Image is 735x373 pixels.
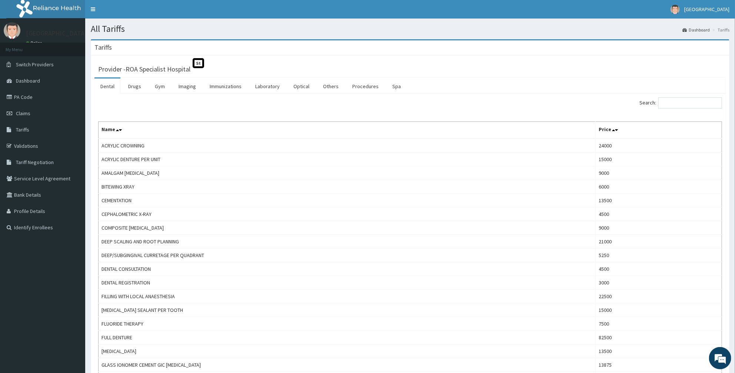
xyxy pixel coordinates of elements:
[596,344,722,358] td: 13500
[16,126,29,133] span: Tariffs
[596,303,722,317] td: 15000
[596,153,722,166] td: 15000
[249,79,286,94] a: Laboratory
[16,61,54,68] span: Switch Providers
[658,97,722,109] input: Search:
[596,331,722,344] td: 82500
[596,207,722,221] td: 4500
[193,58,204,68] span: St
[16,110,30,117] span: Claims
[596,221,722,235] td: 9000
[99,249,596,262] td: DEEP/SUBGINGIVAL CURRETAGE PER QUADRANT
[99,262,596,276] td: DENTAL CONSULTATION
[91,24,729,34] h1: All Tariffs
[682,27,710,33] a: Dashboard
[99,139,596,153] td: ACRYLIC CROWNING
[94,79,120,94] a: Dental
[99,180,596,194] td: BITEWING XRAY
[173,79,202,94] a: Imaging
[596,139,722,153] td: 24000
[26,40,44,46] a: Online
[94,44,112,51] h3: Tariffs
[4,22,20,39] img: User Image
[99,235,596,249] td: DEEP SCALING AND ROOT PLANNING
[596,166,722,180] td: 9000
[99,194,596,207] td: CEMENTATION
[99,122,596,139] th: Name
[596,290,722,303] td: 22500
[99,207,596,221] td: CEPHALOMETRIC X-RAY
[596,122,722,139] th: Price
[99,166,596,180] td: AMALGAM [MEDICAL_DATA]
[26,30,87,37] p: [GEOGRAPHIC_DATA]
[596,235,722,249] td: 21000
[671,5,680,14] img: User Image
[287,79,315,94] a: Optical
[99,276,596,290] td: DENTAL REGISTRATION
[684,6,729,13] span: [GEOGRAPHIC_DATA]
[99,358,596,372] td: GLASS IONOMER CEMENT GIC [MEDICAL_DATA]
[711,27,729,33] li: Tariffs
[317,79,345,94] a: Others
[596,180,722,194] td: 6000
[386,79,407,94] a: Spa
[149,79,171,94] a: Gym
[596,249,722,262] td: 5250
[639,97,722,109] label: Search:
[596,194,722,207] td: 13500
[596,262,722,276] td: 4500
[98,66,190,73] h3: Provider - ROA Specialist Hospital
[99,221,596,235] td: COMPOSITE [MEDICAL_DATA]
[99,303,596,317] td: [MEDICAL_DATA] SEALANT PER TOOTH
[99,344,596,358] td: [MEDICAL_DATA]
[99,331,596,344] td: FULL DENTURE
[596,317,722,331] td: 7500
[99,290,596,303] td: FILLING WITH LOCAL ANAESTHESIA
[122,79,147,94] a: Drugs
[99,317,596,331] td: FLUORIDE THERAPY
[596,276,722,290] td: 3000
[204,79,247,94] a: Immunizations
[16,77,40,84] span: Dashboard
[99,153,596,166] td: ACRYLIC DENTURE PER UNIT
[16,159,54,166] span: Tariff Negotiation
[346,79,385,94] a: Procedures
[596,358,722,372] td: 13875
